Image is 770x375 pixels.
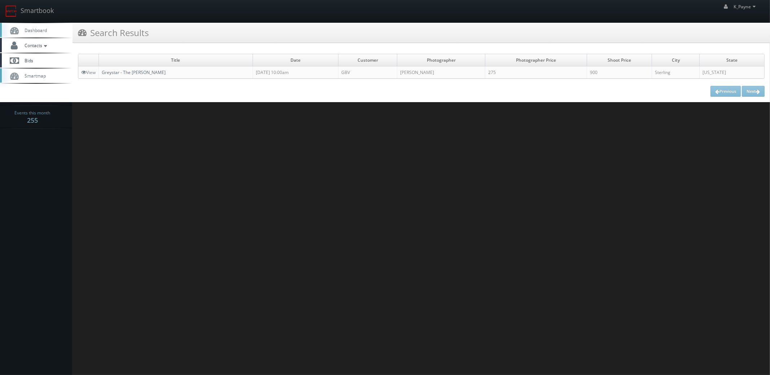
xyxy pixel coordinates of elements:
td: [DATE] 10:00am [253,66,338,79]
h3: Search Results [78,26,149,39]
td: Sterling [652,66,700,79]
td: 900 [587,66,652,79]
td: State [700,54,764,66]
span: Smartmap [21,73,46,79]
td: Photographer Price [485,54,587,66]
td: Photographer [397,54,485,66]
td: Shoot Price [587,54,652,66]
td: 275 [485,66,587,79]
span: Dashboard [21,27,47,33]
img: smartbook-logo.png [5,5,17,17]
td: Title [99,54,253,66]
a: View [81,69,96,75]
td: [PERSON_NAME] [397,66,485,79]
td: GBV [338,66,397,79]
span: Contacts [21,42,49,48]
td: City [652,54,700,66]
strong: 255 [27,116,38,125]
span: K_Payne [734,4,758,10]
td: Customer [338,54,397,66]
span: Events this month [15,109,51,117]
a: Greystar - The [PERSON_NAME] [102,69,166,75]
td: [US_STATE] [700,66,764,79]
span: Bids [21,57,33,64]
td: Date [253,54,338,66]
